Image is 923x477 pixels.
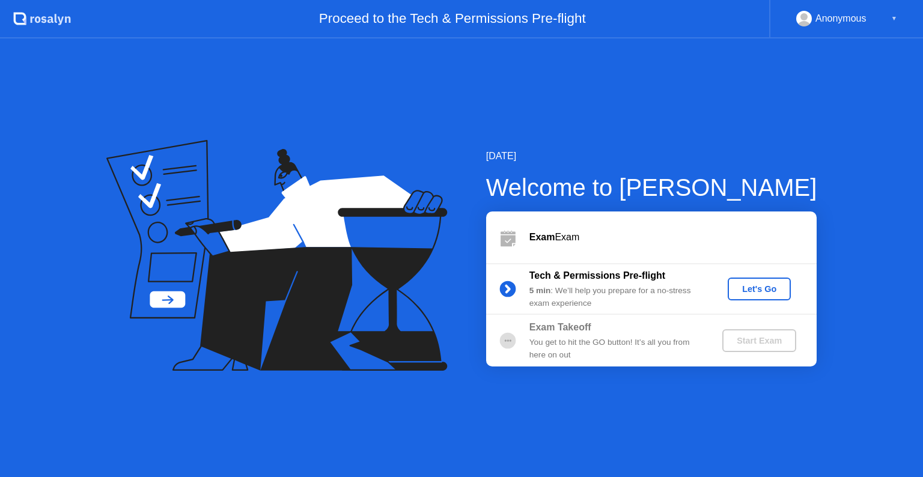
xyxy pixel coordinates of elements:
[529,230,817,245] div: Exam
[733,284,786,294] div: Let's Go
[815,11,867,26] div: Anonymous
[728,278,791,300] button: Let's Go
[529,322,591,332] b: Exam Takeoff
[727,336,791,345] div: Start Exam
[722,329,796,352] button: Start Exam
[529,336,702,361] div: You get to hit the GO button! It’s all you from here on out
[529,285,702,309] div: : We’ll help you prepare for a no-stress exam experience
[529,232,555,242] b: Exam
[529,286,551,295] b: 5 min
[486,169,817,205] div: Welcome to [PERSON_NAME]
[891,11,897,26] div: ▼
[486,149,817,163] div: [DATE]
[529,270,665,281] b: Tech & Permissions Pre-flight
